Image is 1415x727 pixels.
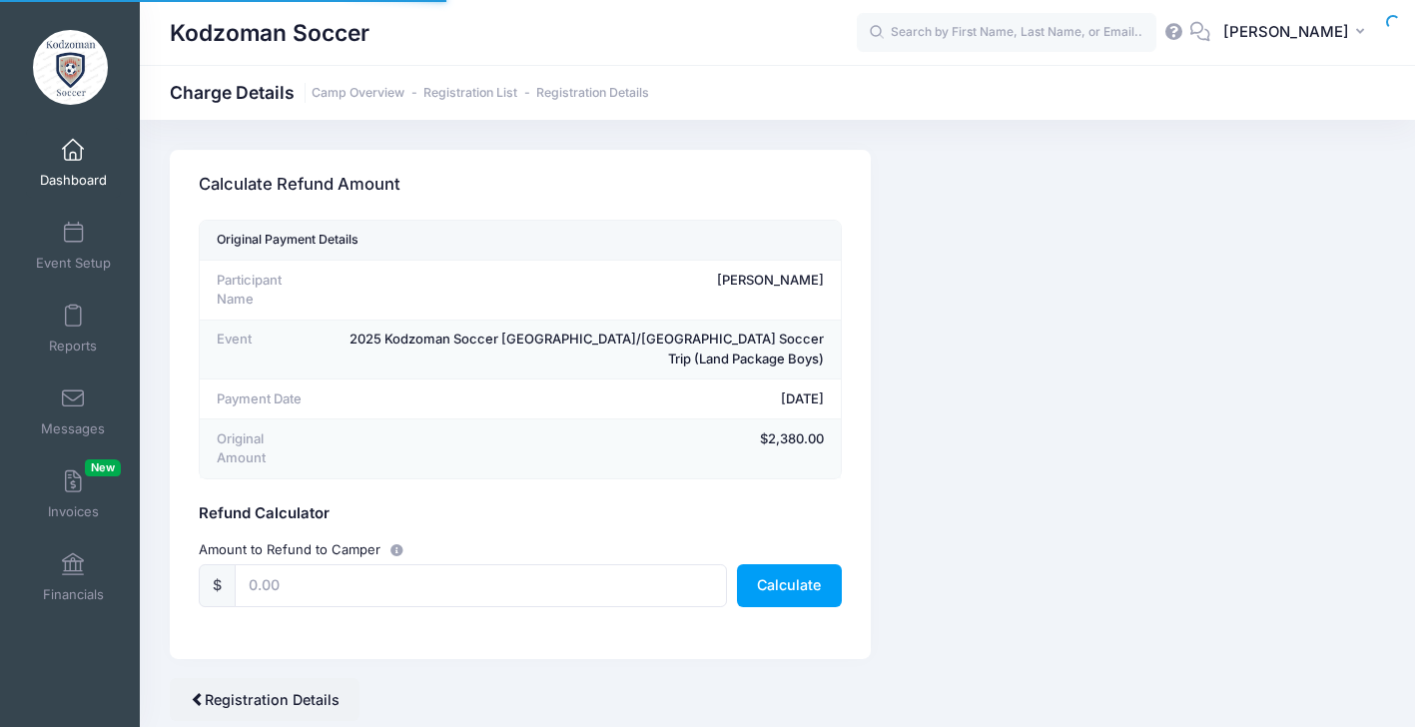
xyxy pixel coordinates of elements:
a: Event Setup [26,211,121,281]
button: Calculate [737,564,842,607]
td: Payment Date [200,379,321,419]
a: Camp Overview [312,86,404,101]
span: Messages [41,420,105,437]
td: $2,380.00 [321,419,840,478]
div: Amount to Refund to Camper [190,539,852,560]
td: [DATE] [321,379,840,419]
div: $ [199,564,236,607]
span: Event Setup [36,255,111,272]
button: [PERSON_NAME] [1210,10,1385,56]
span: [PERSON_NAME] [1223,21,1349,43]
h3: Calculate Refund Amount [199,157,400,214]
input: Search by First Name, Last Name, or Email... [857,13,1156,53]
img: Kodzoman Soccer [33,30,108,105]
td: Event [200,320,321,379]
td: [PERSON_NAME] [321,261,840,320]
span: Financials [43,586,104,603]
td: 2025 Kodzoman Soccer [GEOGRAPHIC_DATA]/[GEOGRAPHIC_DATA] Soccer Trip (Land Package Boys) [321,320,840,379]
a: Registration Details [536,86,649,101]
span: Dashboard [40,172,107,189]
a: Reports [26,294,121,363]
input: 0.00 [235,564,727,607]
a: Dashboard [26,128,121,198]
a: Financials [26,542,121,612]
td: Participant Name [200,261,321,320]
div: Original Payment Details [217,228,358,254]
td: Original Amount [200,419,321,478]
a: Registration List [423,86,517,101]
h5: Refund Calculator [199,505,841,523]
h1: Charge Details [170,82,649,103]
a: Registration Details [170,678,359,721]
span: Invoices [48,503,99,520]
a: InvoicesNew [26,459,121,529]
h1: Kodzoman Soccer [170,10,369,56]
span: New [85,459,121,476]
a: Messages [26,376,121,446]
span: Reports [49,338,97,355]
